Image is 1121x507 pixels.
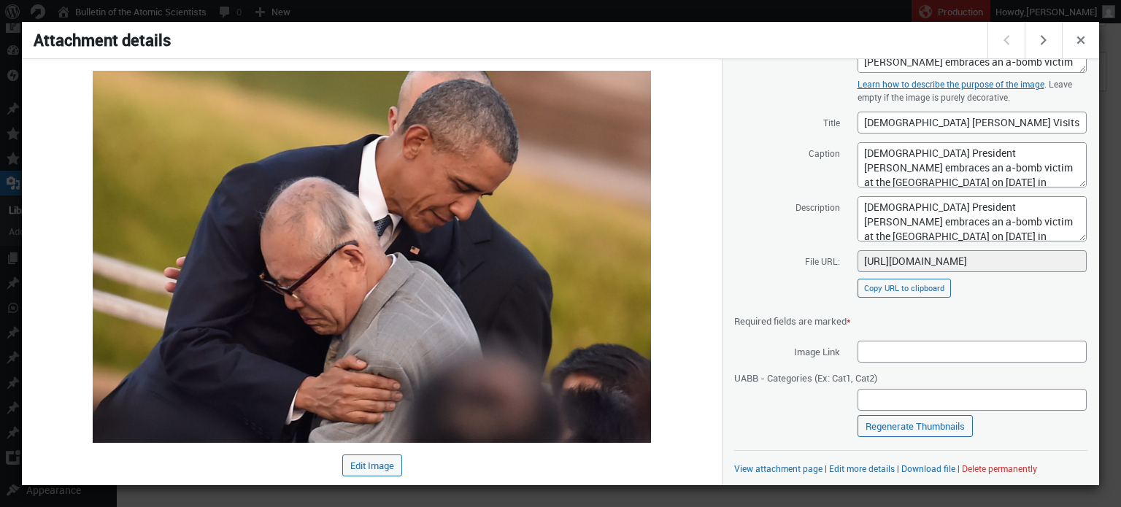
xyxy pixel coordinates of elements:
button: Edit Image [342,454,402,476]
a: Learn how to describe the purpose of the image(opens in a new tab) [858,78,1044,90]
span: UABB - Categories (Ex: Cat1, Cat2) [734,366,877,388]
button: Copy URL to clipboard [858,279,951,298]
a: Edit more details [829,463,895,474]
span: | [825,463,827,474]
textarea: [DEMOGRAPHIC_DATA] President [PERSON_NAME] embraces an a-bomb victim at the [GEOGRAPHIC_DATA] on ... [858,196,1087,241]
label: Description [734,196,840,217]
p: . Leave empty if the image is purely decorative. [858,77,1087,104]
textarea: [DEMOGRAPHIC_DATA] President [PERSON_NAME] embraces an a-bomb victim at the [GEOGRAPHIC_DATA] on ... [858,142,1087,187]
label: Caption [734,142,840,163]
label: File URL: [734,249,840,271]
h1: Attachment details [22,22,990,58]
span: Required fields are marked [734,314,851,328]
a: View attachment page [734,463,823,474]
a: Regenerate Thumbnails [858,415,973,437]
a: Download file [901,463,955,474]
span: Image Link [734,340,840,362]
label: Title [734,111,840,133]
button: Delete permanently [962,463,1037,474]
span: | [958,463,960,474]
span: | [897,463,899,474]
